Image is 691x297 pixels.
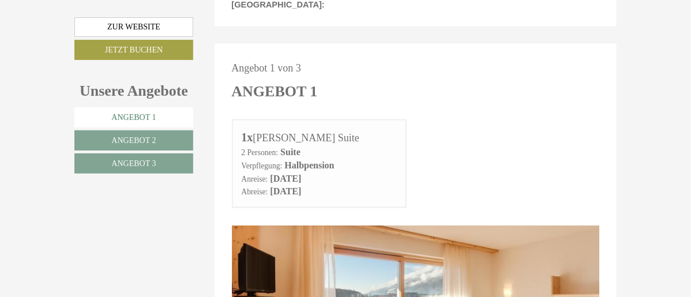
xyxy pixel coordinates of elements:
small: 2 Personen: [242,148,279,157]
small: Anreise: [242,175,268,183]
div: Angebot 1 [232,81,318,102]
span: Angebot 1 von 3 [232,62,302,74]
b: Suite [280,147,301,157]
small: Verpflegung: [242,161,283,170]
a: Zur Website [74,17,193,37]
a: Jetzt buchen [74,40,193,60]
div: [PERSON_NAME] Suite [242,129,397,146]
span: Angebot 1 [111,113,156,122]
span: Angebot 2 [111,136,156,145]
div: Unsere Angebote [74,80,193,101]
b: [DATE] [271,186,302,196]
b: 1x [242,131,253,144]
b: Halbpension [284,160,334,170]
span: Angebot 3 [111,159,156,168]
small: Abreise: [242,187,268,196]
b: [DATE] [271,174,302,183]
